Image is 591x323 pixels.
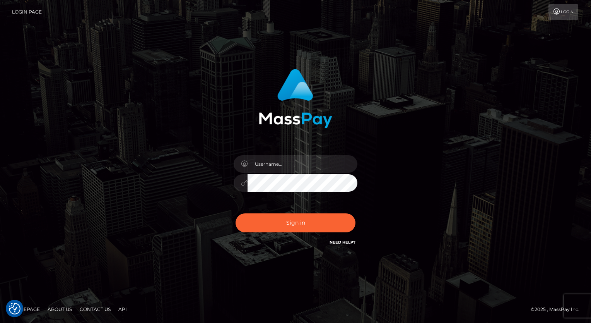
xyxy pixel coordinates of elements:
a: Login Page [12,4,42,20]
img: MassPay Login [259,69,332,128]
button: Sign in [236,213,355,232]
a: Need Help? [330,240,355,245]
a: Login [548,4,578,20]
input: Username... [248,155,357,173]
a: API [115,303,130,315]
a: Contact Us [77,303,114,315]
a: About Us [44,303,75,315]
button: Consent Preferences [9,303,20,314]
div: © 2025 , MassPay Inc. [531,305,585,314]
a: Homepage [9,303,43,315]
img: Revisit consent button [9,303,20,314]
